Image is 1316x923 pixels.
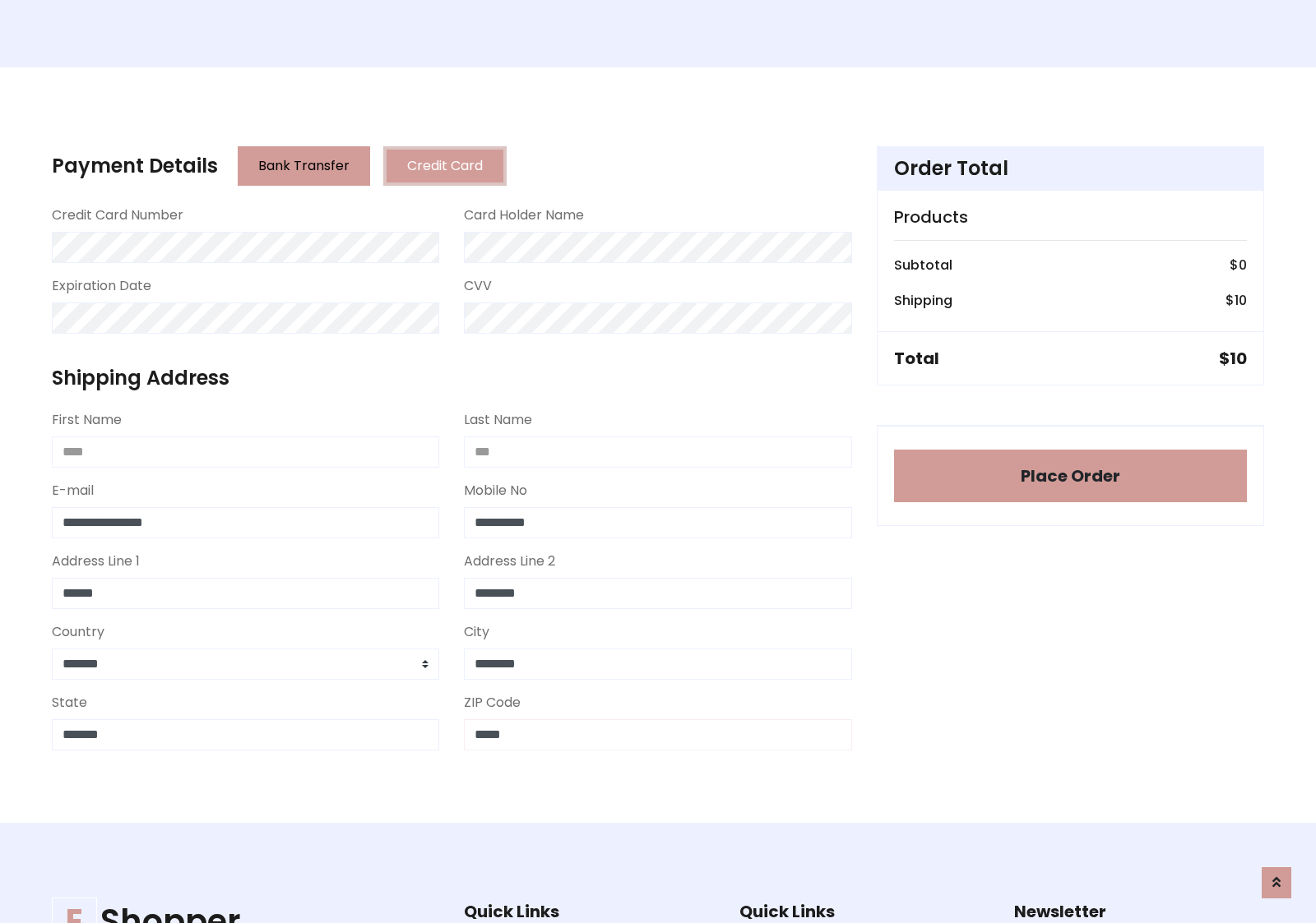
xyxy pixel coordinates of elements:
label: Mobile No [464,481,527,501]
h4: Order Total [894,157,1247,181]
span: 10 [1235,291,1247,310]
span: 10 [1230,347,1247,370]
label: Expiration Date [52,276,151,296]
span: 0 [1239,256,1247,275]
h5: Quick Links [739,902,989,921]
label: Card Holder Name [464,205,584,225]
label: Country [52,622,104,642]
label: E-mail [52,481,94,501]
label: Credit Card Number [52,205,183,225]
h6: Subtotal [894,257,952,273]
h5: Quick Links [464,902,714,921]
label: Address Line 2 [464,551,555,571]
label: State [52,693,87,713]
label: ZIP Code [464,693,521,713]
h6: $ [1230,257,1247,273]
label: Address Line 1 [52,551,140,571]
h5: Total [894,348,939,368]
label: CVV [464,276,492,296]
label: City [464,622,489,642]
h4: Shipping Address [52,367,852,390]
h5: $ [1219,348,1247,368]
label: First Name [52,410,122,430]
h4: Payment Details [52,155,218,178]
label: Last Name [464,410,532,430]
h5: Products [894,207,1247,227]
button: Place Order [894,450,1247,502]
h6: $ [1226,293,1247,308]
button: Bank Transfer [238,146,370,186]
button: Credit Card [383,146,507,186]
h6: Shipping [894,293,952,308]
h5: Newsletter [1014,902,1264,921]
